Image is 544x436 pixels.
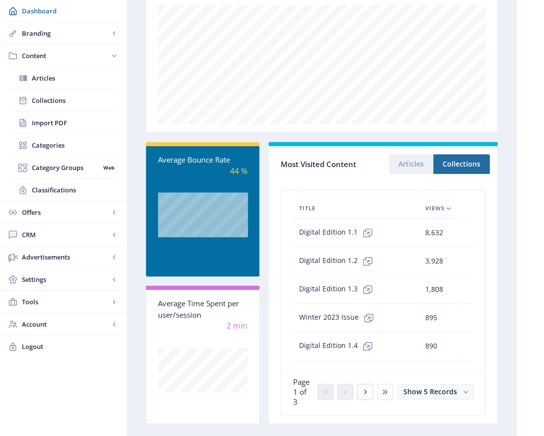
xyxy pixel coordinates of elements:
[32,140,117,150] span: Categories
[281,157,383,172] div: Most Visited Content
[22,230,109,240] span: CRM
[22,51,109,61] span: Content
[10,89,117,111] a: Collections
[158,298,247,320] div: Average Time Spent per user/session
[299,308,379,328] span: Winter 2023 Issue
[32,185,117,195] span: Classifications
[10,134,117,156] a: Categories
[10,67,117,89] a: Articles
[397,384,473,399] button: Show 5 Records
[32,95,117,105] span: Collections
[22,252,109,262] span: Advertisements
[425,283,443,295] span: 1,808
[22,297,109,307] span: Tools
[32,73,117,83] span: Articles
[299,223,378,243] span: Digital Edition 1.1
[10,112,117,134] a: Import PDF
[32,118,117,128] span: Import PDF
[425,340,437,352] span: 890
[22,28,109,38] span: Branding
[10,157,117,178] a: Category GroupsWeb
[299,202,315,214] span: Title
[10,179,117,201] a: Classifications
[22,319,109,329] span: Account
[100,163,117,173] nb-badge: Web
[299,251,378,271] span: Digital Edition 1.2
[22,342,119,351] span: Logout
[22,6,119,16] span: Dashboard
[158,154,247,166] div: Average Bounce Rate
[299,336,378,356] span: Digital Edition 1.4
[293,377,310,407] span: Page 1 of 3
[425,255,443,267] span: 3,928
[433,154,490,174] button: Collections
[425,202,445,214] span: Views
[230,166,247,176] span: 44 %
[299,279,378,299] span: Digital Edition 1.3
[22,207,109,217] span: Offers
[32,163,100,173] span: Category Groups
[425,227,443,239] span: 8,632
[22,274,109,284] span: Settings
[389,154,433,174] button: Articles
[403,387,457,396] span: Show 5 Records
[158,320,247,332] div: 2 min
[425,312,437,324] span: 895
